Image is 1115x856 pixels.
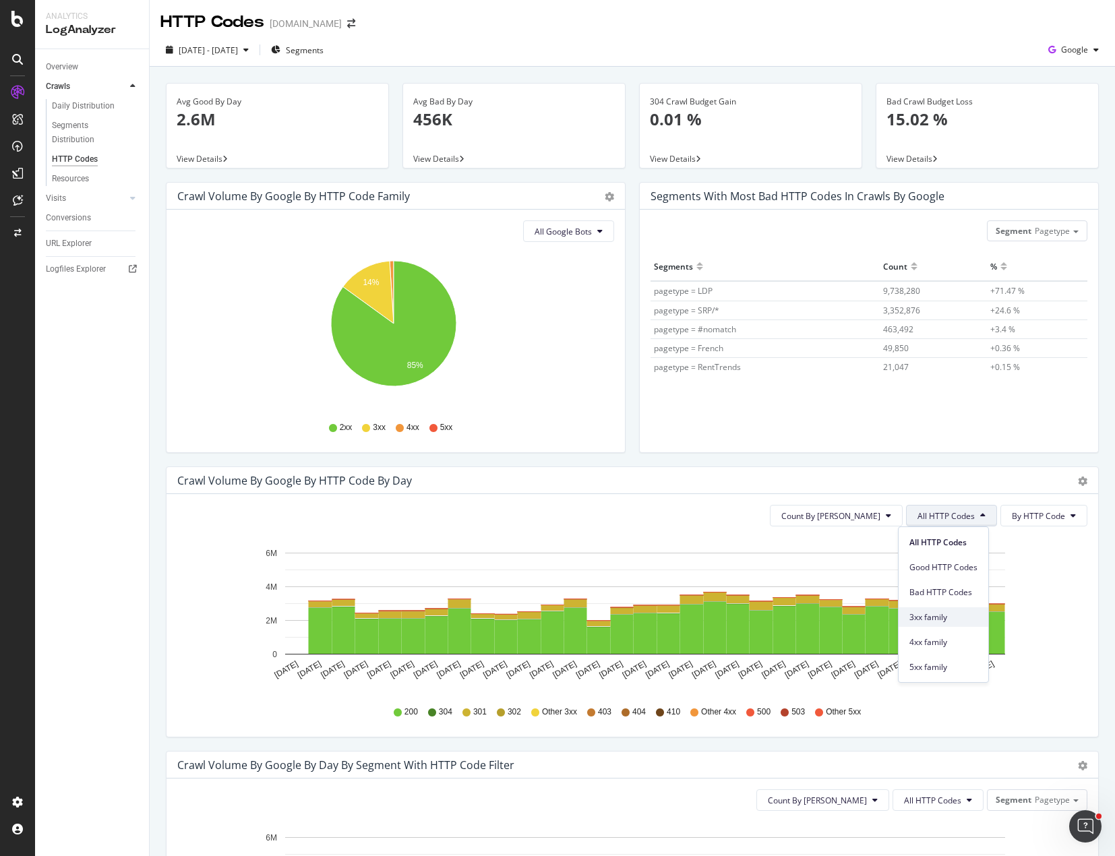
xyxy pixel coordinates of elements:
div: Crawls [46,80,70,94]
text: [DATE] [667,659,694,680]
button: All HTTP Codes [906,505,997,526]
span: Count By Day [781,510,880,522]
div: [DOMAIN_NAME] [270,17,342,30]
span: 4xx [406,422,419,433]
a: Visits [46,191,126,206]
span: pagetype = LDP [654,285,713,297]
text: [DATE] [435,659,462,680]
a: Resources [52,172,140,186]
span: 3xx family [909,611,977,623]
button: All Google Bots [523,220,614,242]
text: [DATE] [551,659,578,680]
svg: A chart. [177,537,1077,694]
span: 21,047 [883,361,909,373]
span: +71.47 % [990,285,1025,297]
text: [DATE] [830,659,857,680]
span: 301 [473,706,487,718]
span: All HTTP Codes [904,795,961,806]
span: Other 5xx [826,706,861,718]
div: Resources [52,172,89,186]
p: 0.01 % [650,108,851,131]
div: Avg Bad By Day [413,96,615,108]
div: Crawl Volume by google by HTTP Code Family [177,189,410,203]
span: 9,738,280 [883,285,920,297]
span: All HTTP Codes [909,537,977,549]
span: Segment [996,225,1031,237]
button: Count By [PERSON_NAME] [770,505,903,526]
div: HTTP Codes [52,152,98,166]
span: All HTTP Codes [917,510,975,522]
span: 503 [791,706,805,718]
text: [DATE] [760,659,787,680]
span: +0.36 % [990,342,1020,354]
div: Segments with most bad HTTP codes in Crawls by google [651,189,944,203]
a: HTTP Codes [52,152,140,166]
div: Overview [46,60,78,74]
text: [DATE] [389,659,416,680]
text: [DATE] [737,659,764,680]
span: +3.4 % [990,324,1015,335]
span: pagetype = SRP/* [654,305,719,316]
span: 410 [667,706,680,718]
div: gear [1078,477,1087,486]
div: A chart. [177,253,609,409]
text: [DATE] [690,659,717,680]
div: Segments Distribution [52,119,127,147]
span: Other 4xx [701,706,736,718]
a: Logfiles Explorer [46,262,140,276]
span: View Details [650,153,696,164]
text: [DATE] [319,659,346,680]
span: 500 [757,706,771,718]
span: View Details [886,153,932,164]
text: 6M [266,549,277,558]
div: Analytics [46,11,138,22]
span: View Details [413,153,459,164]
span: +0.15 % [990,361,1020,373]
text: [DATE] [273,659,300,680]
p: 15.02 % [886,108,1088,131]
a: URL Explorer [46,237,140,251]
button: Count By [PERSON_NAME] [756,789,889,811]
span: 49,850 [883,342,909,354]
span: Segment [996,794,1031,805]
text: [DATE] [644,659,671,680]
div: Crawl Volume by google by Day by Segment with HTTP Code Filter [177,758,514,772]
span: 5xx family [909,661,977,673]
text: [DATE] [528,659,555,680]
a: Conversions [46,211,140,225]
div: Logfiles Explorer [46,262,106,276]
span: Pagetype [1035,794,1070,805]
span: Bad HTTP Codes [909,586,977,599]
text: [DATE] [806,659,833,680]
span: Count By Day [768,795,867,806]
span: By HTTP Code [1012,510,1065,522]
text: 4M [266,582,277,592]
button: Segments [266,39,329,61]
span: 3xx [373,422,386,433]
div: Bad Crawl Budget Loss [886,96,1088,108]
text: 0 [272,650,277,659]
span: pagetype = RentTrends [654,361,741,373]
a: Overview [46,60,140,74]
span: pagetype = #nomatch [654,324,736,335]
text: 6M [266,833,277,843]
span: 404 [632,706,646,718]
span: 304 [439,706,452,718]
text: [DATE] [783,659,810,680]
div: % [990,255,997,277]
span: Other 3xx [542,706,577,718]
text: [DATE] [412,659,439,680]
span: 302 [508,706,521,718]
span: All Google Bots [535,226,592,237]
span: 200 [404,706,418,718]
span: 3,352,876 [883,305,920,316]
p: 2.6M [177,108,378,131]
text: [DATE] [365,659,392,680]
text: [DATE] [574,659,601,680]
div: LogAnalyzer [46,22,138,38]
div: URL Explorer [46,237,92,251]
span: 2xx [340,422,353,433]
text: [DATE] [714,659,741,680]
a: Daily Distribution [52,99,140,113]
